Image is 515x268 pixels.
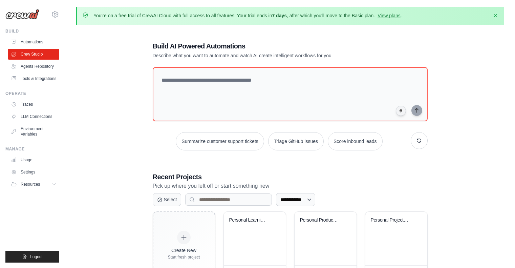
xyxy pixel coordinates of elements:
h1: Build AI Powered Automations [153,41,380,51]
div: Start fresh project [168,254,200,260]
div: Personal Project Management Assistant [371,217,412,223]
a: View plans [378,13,400,18]
button: Summarize customer support tickets [176,132,264,150]
div: Personal Learning Management System [229,217,270,223]
button: Click to speak your automation idea [396,106,406,116]
a: Traces [8,99,59,110]
div: Create New [168,247,200,254]
strong: 7 days [272,13,287,18]
button: Resources [8,179,59,190]
p: Pick up where you left off or start something new [153,182,428,190]
img: Logo [5,9,39,19]
button: Score inbound leads [328,132,383,150]
a: Agents Repository [8,61,59,72]
a: Usage [8,154,59,165]
p: You're on a free trial of CrewAI Cloud with full access to all features. Your trial ends in , aft... [93,12,402,19]
div: Build [5,28,59,34]
a: Crew Studio [8,49,59,60]
div: Operate [5,91,59,96]
span: Logout [30,254,43,260]
a: Tools & Integrations [8,73,59,84]
button: Logout [5,251,59,263]
button: Triage GitHub issues [268,132,324,150]
a: LLM Connections [8,111,59,122]
h3: Recent Projects [153,172,428,182]
a: Settings [8,167,59,178]
a: Automations [8,37,59,47]
span: Resources [21,182,40,187]
button: Get new suggestions [411,132,428,149]
div: Manage [5,146,59,152]
div: Personal Productivity Assistant [300,217,341,223]
button: Select [153,193,181,206]
a: Environment Variables [8,123,59,140]
p: Describe what you want to automate and watch AI create intelligent workflows for you [153,52,380,59]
